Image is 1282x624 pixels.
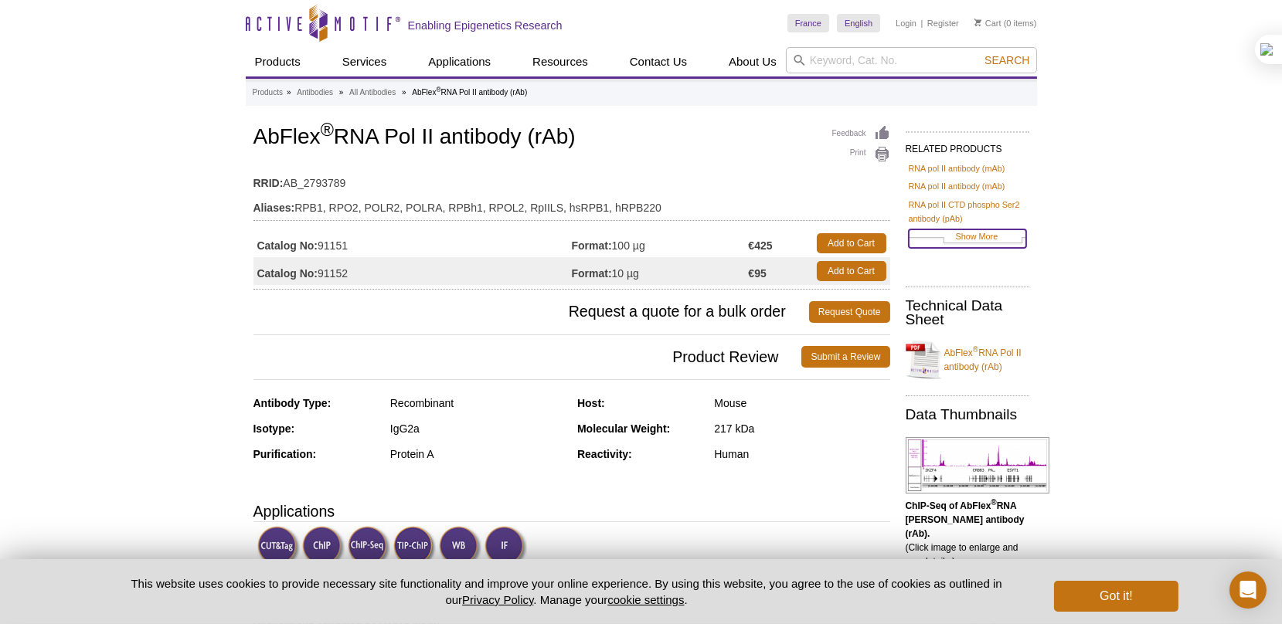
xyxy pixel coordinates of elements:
button: cookie settings [607,593,684,606]
a: All Antibodies [349,86,396,100]
a: Add to Cart [817,261,886,281]
td: 10 µg [572,257,749,285]
a: Add to Cart [817,233,886,253]
li: » [339,88,344,97]
a: About Us [719,47,786,76]
a: Print [832,146,890,163]
img: AbFlex<sup>®</sup> RNA Pol II antibody (rAb) tested by ChIP-Seq. [906,437,1049,493]
strong: Format: [572,239,612,253]
a: Register [927,18,959,29]
a: Products [253,86,283,100]
span: Product Review [253,346,802,368]
a: Submit a Review [801,346,889,368]
strong: RRID: [253,176,284,190]
img: Your Cart [974,19,981,26]
a: Show More [909,229,1026,247]
img: TIP-ChIP Validated [393,526,436,568]
div: Human [714,447,889,461]
h2: Technical Data Sheet [906,299,1029,327]
a: Resources [523,47,597,76]
strong: Antibody Type: [253,397,332,409]
strong: Catalog No: [257,239,318,253]
div: IgG2a [390,422,566,436]
a: Applications [419,47,500,76]
img: ChIP-Seq Validated [348,526,390,568]
strong: Aliases: [253,201,295,215]
strong: Catalog No: [257,266,318,280]
strong: €95 [748,266,766,280]
a: Login [896,18,916,29]
h1: AbFlex RNA Pol II antibody (rAb) [253,125,890,151]
a: Services [333,47,396,76]
a: RNA pol II CTD phospho Ser2 antibody (pAb) [909,198,1026,226]
a: Feedback [832,125,890,142]
div: Mouse [714,396,889,410]
li: » [287,88,291,97]
b: ChIP-Seq of AbFlex RNA [PERSON_NAME] antibody (rAb). [906,500,1025,539]
img: ChIP Validated [302,526,345,568]
a: Contact Us [621,47,696,76]
a: Antibodies [297,86,333,100]
span: Search [984,54,1029,66]
img: CUT&Tag Validated [257,526,300,568]
td: 91152 [253,257,572,285]
button: Search [980,53,1034,67]
li: | [921,14,923,32]
strong: Purification: [253,448,317,460]
a: Request Quote [809,301,890,323]
div: Open Intercom Messenger [1229,571,1267,609]
div: Protein A [390,447,566,461]
td: RPB1, RPO2, POLR2, POLRA, RPBh1, RPOL2, RpIILS, hsRPB1, hRPB220 [253,192,890,216]
sup: ® [973,345,978,354]
div: Recombinant [390,396,566,410]
h2: Enabling Epigenetics Research [408,19,563,32]
strong: Isotype: [253,422,295,435]
li: » [402,88,406,97]
strong: Format: [572,266,612,280]
a: Cart [974,18,1001,29]
button: Got it! [1054,581,1178,612]
td: 91151 [253,229,572,257]
img: Immunofluorescence Validated [485,526,527,568]
td: 100 µg [572,229,749,257]
a: Products [246,47,310,76]
p: This website uses cookies to provide necessary site functionality and improve your online experie... [104,575,1029,608]
a: RNA pol II antibody (mAb) [909,161,1005,175]
sup: ® [436,86,440,93]
sup: ® [321,120,334,140]
li: AbFlex RNA Pol II antibody (rAb) [412,88,527,97]
h2: RELATED PRODUCTS [906,131,1029,159]
strong: Host: [577,397,605,409]
img: Western Blot Validated [439,526,481,568]
h2: Data Thumbnails [906,408,1029,422]
td: AB_2793789 [253,167,890,192]
sup: ® [991,498,996,507]
a: Privacy Policy [462,593,533,606]
strong: Reactivity: [577,448,632,460]
strong: Molecular Weight: [577,422,670,435]
p: (Click image to enlarge and see details.) [906,499,1029,568]
h3: Applications [253,500,890,523]
a: English [837,14,880,32]
a: RNA pol II antibody (mAb) [909,179,1005,193]
strong: €425 [748,239,772,253]
li: (0 items) [974,14,1037,32]
span: Request a quote for a bulk order [253,301,809,323]
div: 217 kDa [714,422,889,436]
input: Keyword, Cat. No. [786,47,1037,73]
a: France [787,14,829,32]
a: AbFlex®RNA Pol II antibody (rAb) [906,337,1029,383]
